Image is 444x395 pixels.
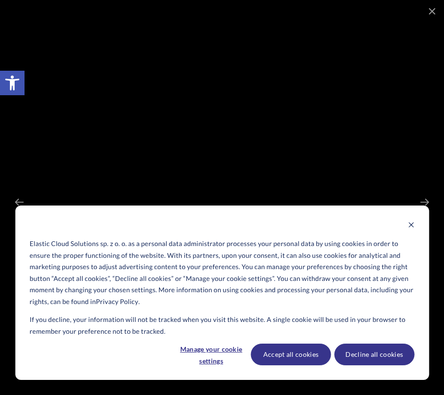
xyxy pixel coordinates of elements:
button: Decline all cookies [334,344,414,365]
button: Dismiss cookie banner [408,220,414,232]
button: Manage your cookie settings [175,344,248,365]
a: Privacy Policy [96,296,138,308]
p: If you decline, your information will not be tracked when you visit this website. A single cookie... [30,314,414,337]
div: Cookie banner [15,206,429,380]
button: Accept all cookies [251,344,331,365]
p: Elastic Cloud Solutions sp. z o. o. as a personal data administrator processes your personal data... [30,238,414,307]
